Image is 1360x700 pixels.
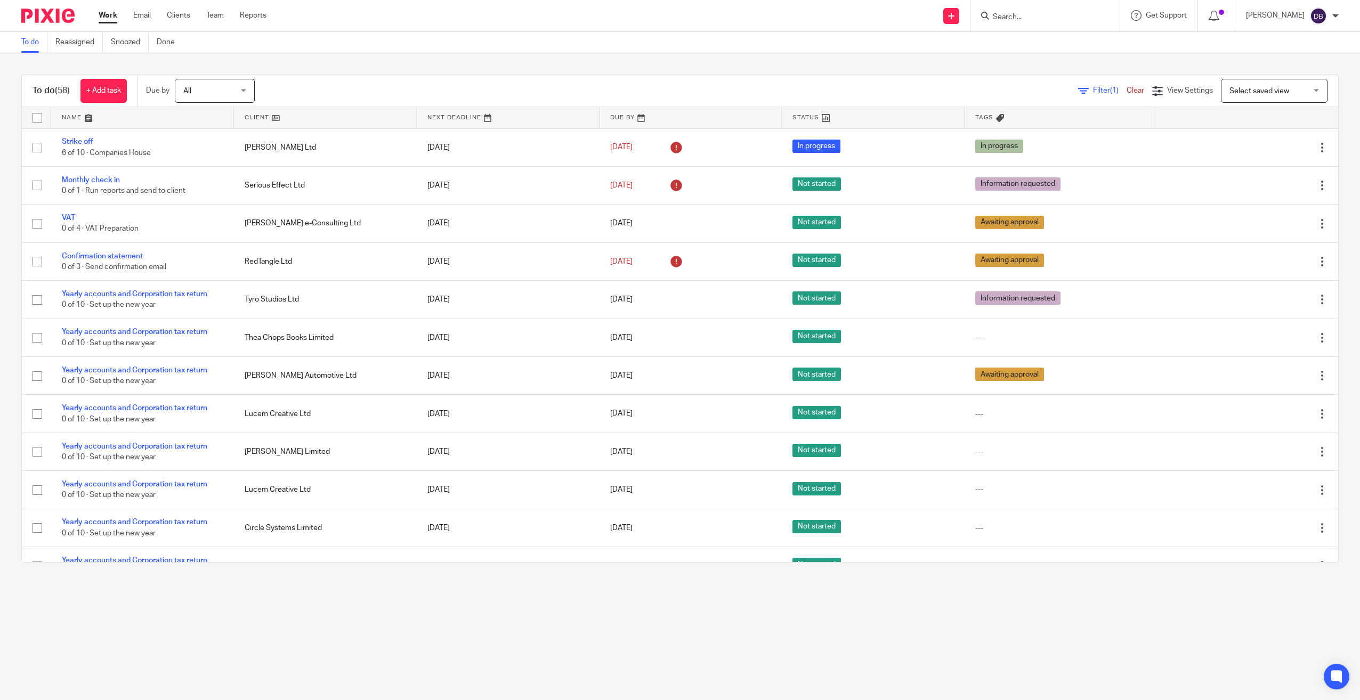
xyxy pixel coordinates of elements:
[417,395,600,433] td: [DATE]
[792,406,841,419] span: Not started
[234,319,417,356] td: Thea Chops Books Limited
[234,166,417,204] td: Serious Effect Ltd
[417,433,600,470] td: [DATE]
[62,214,75,222] a: VAT
[62,530,156,537] span: 0 of 10 · Set up the new year
[62,263,166,271] span: 0 of 3 · Send confirmation email
[1246,10,1305,21] p: [PERSON_NAME]
[610,219,633,227] span: [DATE]
[62,367,207,374] a: Yearly accounts and Corporation tax return
[417,357,600,395] td: [DATE]
[62,138,93,145] a: Strike off
[792,177,841,191] span: Not started
[792,482,841,495] span: Not started
[975,115,993,120] span: Tags
[975,368,1044,381] span: Awaiting approval
[62,453,156,461] span: 0 of 10 · Set up the new year
[1167,87,1213,94] span: View Settings
[610,296,633,303] span: [DATE]
[975,332,1145,343] div: ---
[975,484,1145,495] div: ---
[610,448,633,455] span: [DATE]
[234,471,417,509] td: Lucem Creative Ltd
[167,10,190,21] a: Clients
[610,372,633,379] span: [DATE]
[62,302,156,309] span: 0 of 10 · Set up the new year
[975,216,1044,229] span: Awaiting approval
[111,32,149,53] a: Snoozed
[975,560,1145,571] div: ---
[183,87,191,95] span: All
[234,242,417,280] td: RedTangle Ltd
[610,258,633,265] span: [DATE]
[610,144,633,151] span: [DATE]
[975,523,1145,533] div: ---
[234,395,417,433] td: Lucem Creative Ltd
[792,140,840,153] span: In progress
[975,291,1061,305] span: Information requested
[1110,87,1119,94] span: (1)
[234,128,417,166] td: [PERSON_NAME] Ltd
[133,10,151,21] a: Email
[62,339,156,347] span: 0 of 10 · Set up the new year
[234,509,417,547] td: Circle Systems Limited
[62,225,139,233] span: 0 of 4 · VAT Preparation
[62,492,156,499] span: 0 of 10 · Set up the new year
[234,357,417,395] td: [PERSON_NAME] Automotive Ltd
[62,187,185,194] span: 0 of 1 · Run reports and send to client
[62,176,120,184] a: Monthly check in
[55,86,70,95] span: (58)
[792,330,841,343] span: Not started
[62,481,207,488] a: Yearly accounts and Corporation tax return
[975,446,1145,457] div: ---
[62,253,143,260] a: Confirmation statement
[610,410,633,418] span: [DATE]
[417,509,600,547] td: [DATE]
[62,149,151,157] span: 6 of 10 · Companies House
[417,319,600,356] td: [DATE]
[157,32,183,53] a: Done
[21,9,75,23] img: Pixie
[792,520,841,533] span: Not started
[1229,87,1289,95] span: Select saved view
[62,416,156,423] span: 0 of 10 · Set up the new year
[55,32,103,53] a: Reassigned
[417,281,600,319] td: [DATE]
[417,128,600,166] td: [DATE]
[99,10,117,21] a: Work
[80,79,127,103] a: + Add task
[62,328,207,336] a: Yearly accounts and Corporation tax return
[1310,7,1327,25] img: svg%3E
[417,547,600,585] td: [DATE]
[610,334,633,341] span: [DATE]
[610,524,633,532] span: [DATE]
[417,471,600,509] td: [DATE]
[1127,87,1144,94] a: Clear
[234,281,417,319] td: Tyro Studios Ltd
[792,216,841,229] span: Not started
[234,205,417,242] td: [PERSON_NAME] e-Consulting Ltd
[1093,87,1127,94] span: Filter
[610,486,633,493] span: [DATE]
[992,13,1088,22] input: Search
[975,409,1145,419] div: ---
[1146,12,1187,19] span: Get Support
[62,290,207,298] a: Yearly accounts and Corporation tax return
[792,368,841,381] span: Not started
[21,32,47,53] a: To do
[792,254,841,267] span: Not started
[62,377,156,385] span: 0 of 10 · Set up the new year
[417,242,600,280] td: [DATE]
[62,518,207,526] a: Yearly accounts and Corporation tax return
[975,140,1023,153] span: In progress
[975,177,1061,191] span: Information requested
[417,205,600,242] td: [DATE]
[62,443,207,450] a: Yearly accounts and Corporation tax return
[792,444,841,457] span: Not started
[206,10,224,21] a: Team
[610,182,633,189] span: [DATE]
[234,547,417,585] td: TENTH [MEDICAL_DATA] GROUP LTD
[792,291,841,305] span: Not started
[33,85,70,96] h1: To do
[417,166,600,204] td: [DATE]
